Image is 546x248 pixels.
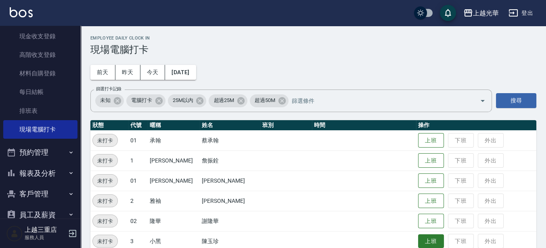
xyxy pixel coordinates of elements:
td: 01 [128,171,148,191]
a: 現場電腦打卡 [3,120,77,139]
div: 25M以內 [168,94,207,107]
button: 搜尋 [496,93,536,108]
a: 每日結帳 [3,83,77,101]
span: 未打卡 [93,136,117,145]
div: 未知 [95,94,124,107]
span: 超過50M [250,96,280,104]
a: 排班表 [3,102,77,120]
span: 未打卡 [93,197,117,205]
a: 高階收支登錄 [3,46,77,64]
th: 時間 [312,120,416,131]
a: 現金收支登錄 [3,27,77,46]
h5: 上越三重店 [25,226,66,234]
th: 狀態 [90,120,128,131]
img: Logo [10,7,33,17]
div: 電腦打卡 [126,94,165,107]
td: 謝隆華 [200,211,260,231]
button: 今天 [140,65,165,80]
td: 隆華 [148,211,200,231]
input: 篩選條件 [290,94,466,108]
span: 未打卡 [93,237,117,246]
button: 報表及分析 [3,163,77,184]
th: 代號 [128,120,148,131]
button: 上越光華 [460,5,502,21]
img: Person [6,225,23,242]
th: 暱稱 [148,120,200,131]
button: 客戶管理 [3,183,77,204]
h3: 現場電腦打卡 [90,44,536,55]
button: 上班 [418,214,444,229]
td: [PERSON_NAME] [148,171,200,191]
td: 詹振銓 [200,150,260,171]
button: Open [476,94,489,107]
label: 篩選打卡記錄 [96,86,121,92]
td: 1 [128,150,148,171]
button: 上班 [418,133,444,148]
button: 昨天 [115,65,140,80]
span: 未知 [95,96,115,104]
p: 服務人員 [25,234,66,241]
span: 25M以內 [168,96,198,104]
td: 2 [128,191,148,211]
div: 上越光華 [473,8,499,18]
th: 操作 [416,120,536,131]
td: 雅袖 [148,191,200,211]
span: 未打卡 [93,177,117,185]
td: 01 [128,130,148,150]
span: 電腦打卡 [126,96,157,104]
span: 未打卡 [93,156,117,165]
button: 前天 [90,65,115,80]
div: 超過25M [209,94,247,107]
button: 員工及薪資 [3,204,77,225]
td: [PERSON_NAME] [148,150,200,171]
td: [PERSON_NAME] [200,171,260,191]
button: 登出 [505,6,536,21]
button: 上班 [418,153,444,168]
td: 02 [128,211,148,231]
button: save [440,5,456,21]
div: 超過50M [250,94,289,107]
button: 上班 [418,173,444,188]
th: 姓名 [200,120,260,131]
span: 超過25M [209,96,239,104]
a: 材料自購登錄 [3,64,77,83]
td: [PERSON_NAME] [200,191,260,211]
button: 預約管理 [3,142,77,163]
td: 蔡承翰 [200,130,260,150]
td: 承翰 [148,130,200,150]
button: [DATE] [165,65,196,80]
span: 未打卡 [93,217,117,225]
button: 上班 [418,194,444,208]
th: 班別 [260,120,312,131]
h2: Employee Daily Clock In [90,35,536,41]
